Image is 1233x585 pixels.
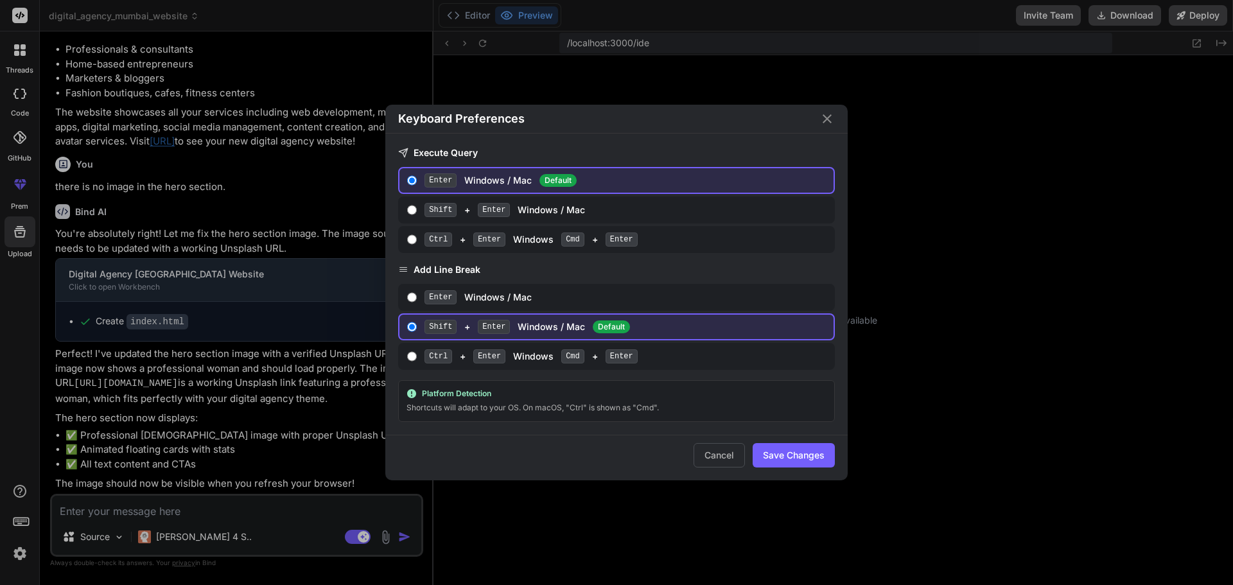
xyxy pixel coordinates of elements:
[398,263,835,276] h3: Add Line Break
[407,389,826,399] div: Platform Detection
[561,232,584,247] span: Cmd
[539,174,577,187] span: Default
[473,349,505,363] span: Enter
[473,232,505,247] span: Enter
[424,173,457,188] span: Enter
[424,320,828,334] div: + Windows / Mac
[424,349,452,363] span: Ctrl
[424,203,828,217] div: + Windows / Mac
[424,349,828,363] div: + Windows +
[478,320,510,334] span: Enter
[424,290,828,304] div: Windows / Mac
[424,173,828,188] div: Windows / Mac
[424,203,457,217] span: Shift
[424,320,457,334] span: Shift
[606,232,638,247] span: Enter
[561,349,584,363] span: Cmd
[424,290,457,304] span: Enter
[424,232,452,247] span: Ctrl
[407,234,417,245] input: Ctrl+Enter Windows Cmd+Enter
[819,111,835,127] button: Close
[606,349,638,363] span: Enter
[398,146,835,159] h3: Execute Query
[478,203,510,217] span: Enter
[407,292,417,302] input: EnterWindows / Mac
[407,351,417,362] input: Ctrl+Enter Windows Cmd+Enter
[424,232,828,247] div: + Windows +
[407,205,417,215] input: Shift+EnterWindows / Mac
[407,175,417,186] input: EnterWindows / Mac Default
[694,443,745,467] button: Cancel
[753,443,835,467] button: Save Changes
[407,401,826,414] div: Shortcuts will adapt to your OS. On macOS, "Ctrl" is shown as "Cmd".
[398,110,525,128] h2: Keyboard Preferences
[593,320,630,333] span: Default
[407,322,417,332] input: Shift+EnterWindows / MacDefault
